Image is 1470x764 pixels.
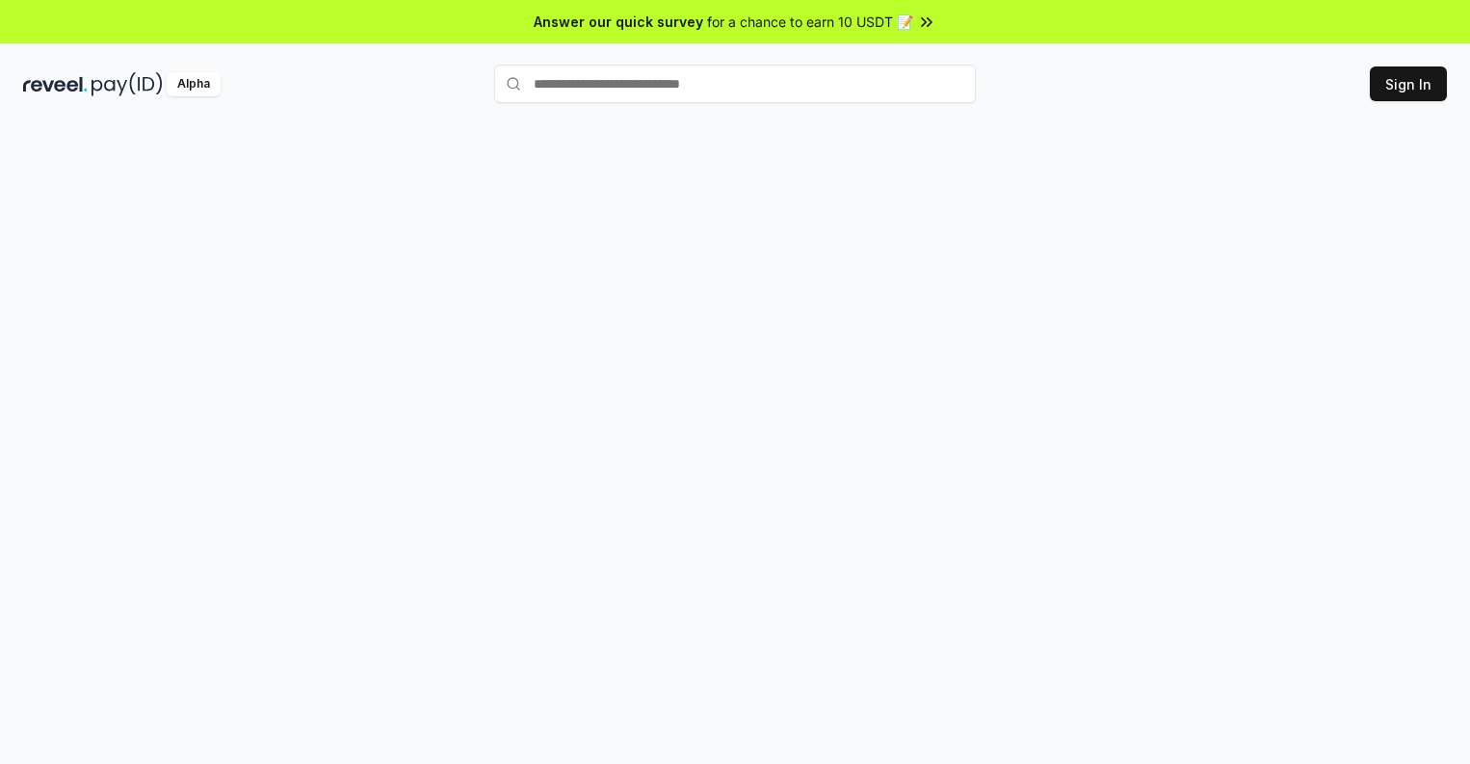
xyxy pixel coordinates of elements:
[707,12,913,32] span: for a chance to earn 10 USDT 📝
[92,72,163,96] img: pay_id
[23,72,88,96] img: reveel_dark
[1370,66,1447,101] button: Sign In
[167,72,221,96] div: Alpha
[534,12,703,32] span: Answer our quick survey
